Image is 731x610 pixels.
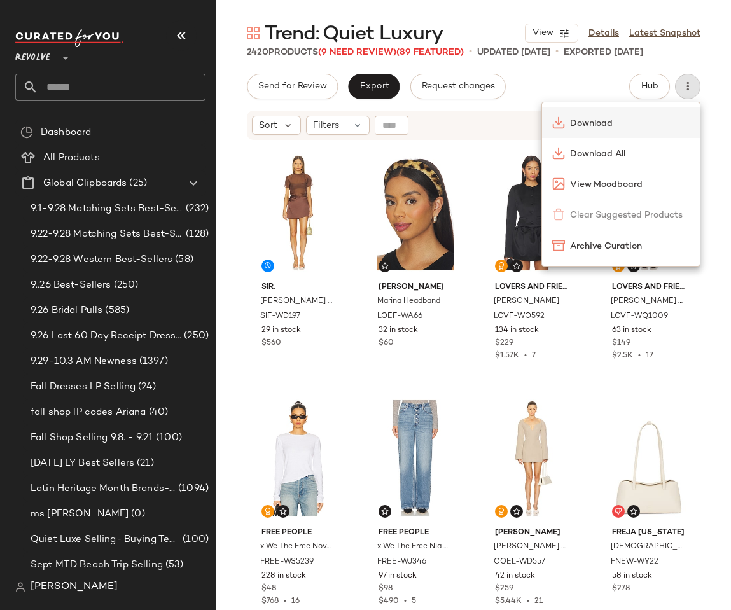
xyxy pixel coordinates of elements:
img: svg%3e [15,582,25,592]
span: View [532,28,553,38]
span: • [469,45,472,60]
span: [PERSON_NAME] Mini Dress [260,296,334,307]
span: Lovers and Friends [495,282,569,293]
span: $560 [261,338,281,349]
span: $259 [495,583,513,595]
span: FREE-WS5239 [260,557,314,568]
span: 42 in stock [495,571,535,582]
span: (0) [129,507,144,522]
span: Send for Review [258,81,327,92]
span: Request changes [421,81,495,92]
img: svg%3e [264,508,272,515]
span: Hub [641,81,658,92]
span: Dashboard [41,125,91,140]
span: Export [359,81,389,92]
span: [PERSON_NAME] [31,579,118,595]
span: Global Clipboards [43,176,127,191]
button: Hub [629,74,670,99]
button: Export [348,74,400,99]
span: $48 [261,583,276,595]
span: $768 [261,597,279,606]
span: Latin Heritage Month Brands- DO NOT DELETE [31,482,176,496]
span: x We The Free Nia Boyfriend [PERSON_NAME] [377,541,451,553]
span: (100) [153,431,182,445]
img: svg%3e [552,177,565,190]
span: Download [570,117,690,130]
span: 9.1-9.28 Matching Sets Best-Sellers [31,202,183,216]
span: 5 [412,597,416,606]
span: $229 [495,338,513,349]
span: (585) [102,303,129,318]
span: Freja [US_STATE] [612,527,686,539]
span: [PERSON_NAME] [495,527,569,539]
span: $60 [379,338,394,349]
span: Free People [261,527,335,539]
img: svg%3e [247,27,260,39]
span: SIR. [261,282,335,293]
span: Sept MTD Beach Trip Selling [31,558,163,572]
span: (89 Featured) [396,48,464,57]
p: updated [DATE] [477,46,550,59]
span: Lovers and Friends [612,282,686,293]
span: [PERSON_NAME] [494,296,559,307]
span: • [633,352,646,360]
span: $1.57K [495,352,519,360]
img: svg%3e [381,508,389,515]
span: 32 in stock [379,325,418,336]
span: 9..26 Best-Sellers [31,278,111,293]
img: svg%3e [513,508,520,515]
span: $278 [612,583,630,595]
p: Exported [DATE] [564,46,643,59]
img: cfy_white_logo.C9jOOHJF.svg [15,29,123,47]
button: View [525,24,578,43]
span: COEL-WD557 [494,557,545,568]
span: Free People [379,527,452,539]
span: $2.5K [612,352,633,360]
span: • [522,597,534,606]
img: svg%3e [630,508,637,515]
span: [DATE] LY Best Sellers [31,456,134,471]
span: View Moodboard [570,178,690,191]
span: (1397) [137,354,168,369]
span: (250) [181,329,209,343]
span: 134 in stock [495,325,539,336]
span: 9.26 Bridal Pulls [31,303,102,318]
span: • [519,352,532,360]
span: Fall Shop Selling 9.8. - 9.21 [31,431,153,445]
span: Filters [313,119,339,132]
span: (24) [136,380,156,394]
span: LOEF-WA66 [377,311,422,322]
span: $149 [612,338,630,349]
img: svg%3e [20,126,33,139]
span: 2420 [247,48,268,57]
span: (40) [146,405,169,420]
span: 7 [532,352,536,360]
span: Revolve [15,43,50,66]
span: fall shop lP codes Ariana [31,405,146,420]
span: (250) [111,278,139,293]
span: $490 [379,597,399,606]
span: SIF-WD197 [260,311,300,322]
span: (9 Need Review) [318,48,396,57]
img: COEL-WD557_V1.jpg [485,394,579,522]
span: 58 in stock [612,571,652,582]
div: Products [247,46,464,59]
span: $98 [379,583,393,595]
span: (21) [134,456,154,471]
span: ms [PERSON_NAME] [31,507,129,522]
span: Sort [259,119,277,132]
span: [PERSON_NAME] Mini Skirt [611,296,685,307]
span: All Products [43,151,100,165]
span: [PERSON_NAME] [379,282,452,293]
span: FREE-WJ346 [377,557,426,568]
span: (1094) [176,482,209,496]
img: FREE-WJ346_V1.jpg [368,394,463,522]
span: 63 in stock [612,325,651,336]
img: FREE-WS5239_V1.jpg [251,394,345,522]
img: svg%3e [552,116,565,129]
img: SIF-WD197_V1.jpg [251,148,345,277]
span: 9.26 Last 60 Day Receipt Dresses Selling [31,329,181,343]
button: Send for Review [247,74,338,99]
span: 97 in stock [379,571,417,582]
img: LOVF-WO592_V1.jpg [485,148,579,277]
